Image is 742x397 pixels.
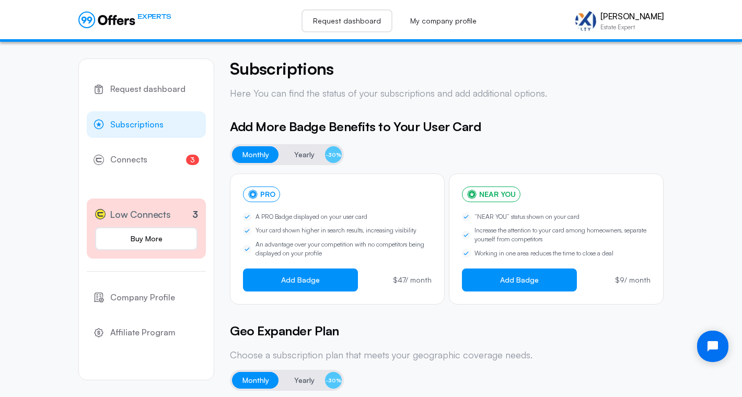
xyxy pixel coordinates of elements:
[230,87,664,100] p: Here You can find the status of your subscriptions and add additional options.
[256,226,416,235] span: Your card shown higher in search results, increasing visibility
[110,153,147,167] span: Connects
[186,155,199,165] span: 3
[600,11,664,21] p: [PERSON_NAME]
[137,11,171,21] span: EXPERTS
[615,276,651,284] p: $9 / month
[110,83,185,96] span: Request dashboard
[479,191,516,198] span: NEAR YOU
[87,284,206,311] a: Company Profile
[110,291,175,305] span: Company Profile
[281,276,320,284] span: Add Badge
[242,148,269,161] span: Monthly
[325,146,342,163] span: -30%
[474,226,651,244] span: Increase the attention to your card among homeowners, separate yourself from competitors
[688,322,737,371] iframe: Tidio Chat
[78,11,171,28] a: EXPERTS
[110,207,171,222] span: Low Connects
[474,249,613,258] span: Working in one area reduces the time to close a deal
[575,10,596,31] img: Hernandez Oscar
[87,111,206,138] a: Subscriptions
[87,319,206,346] a: Affiliate Program
[110,118,164,132] span: Subscriptions
[284,372,342,389] button: Yearly-30%
[243,268,358,291] button: Add Badge
[87,146,206,173] a: Connects3
[256,240,432,258] span: An advantage over your competition with no competitors being displayed on your profile
[399,9,488,32] a: My company profile
[87,355,206,382] a: Settings
[294,374,315,387] span: Yearly
[95,227,198,250] a: Buy More
[230,321,664,340] h5: Geo Expander Plan
[110,361,142,375] span: Settings
[110,326,176,340] span: Affiliate Program
[232,146,280,163] button: Monthly
[230,59,664,78] h4: Subscriptions
[192,207,198,221] p: 3
[242,374,269,387] span: Monthly
[230,348,664,361] p: Choose a subscription plan that meets your geographic coverage needs.
[393,276,432,284] p: $47 / month
[232,372,280,389] button: Monthly
[462,268,577,291] button: Add Badge
[294,148,315,161] span: Yearly
[302,9,392,32] a: Request dashboard
[230,117,664,136] h5: Add More Badge Benefits to Your User Card
[87,76,206,103] a: Request dashboard
[600,24,664,30] p: Estate Expert
[474,213,579,221] span: “NEAR YOU” status shown on your card
[260,191,275,198] span: PRO
[256,213,367,221] span: A PRO Badge displayed on your user card
[284,146,342,163] button: Yearly-30%
[500,276,539,284] span: Add Badge
[325,372,342,389] span: -30%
